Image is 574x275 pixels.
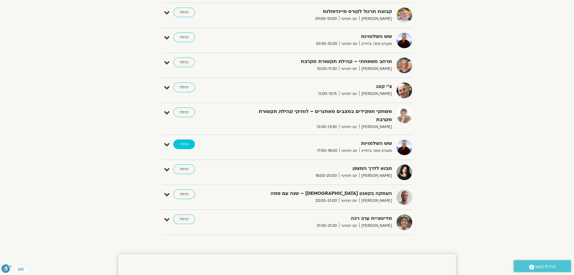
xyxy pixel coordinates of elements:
span: יום חמישי [339,148,359,154]
span: [PERSON_NAME] [359,124,392,130]
span: יום חמישי [339,91,359,97]
span: יום חמישי [339,173,359,179]
a: כניסה [173,189,195,199]
strong: העמקה בקאנון [DEMOGRAPHIC_DATA] – שנה עם פמה [244,189,392,198]
span: מועדון פמה צ'ודרון [359,148,392,154]
a: כניסה [173,164,195,174]
span: יום חמישי [339,66,359,72]
span: [PERSON_NAME] [359,223,392,229]
strong: מרחב משפחתי – קהילת תקשורת מקרבת [244,58,392,66]
span: 20:00-21:00 [313,198,339,204]
strong: צ'י קונג [244,83,392,91]
span: 18:00-20:00 [313,173,339,179]
strong: קבוצת תרגול לקורס מיינדפולנס [244,8,392,16]
span: 12:00-13:30 [315,124,339,130]
span: [PERSON_NAME] [359,198,392,204]
span: 21:00-21:30 [315,223,339,229]
span: 09:00-10:00 [313,16,339,22]
a: כניסה [173,58,195,67]
span: יום חמישי [339,198,359,204]
strong: משחקי תפקידים במצבים מאתגרים – לותיקי קהילת תקשורת מקרבת [244,108,392,124]
a: כניסה [173,139,195,149]
span: [PERSON_NAME] [359,91,392,97]
a: כניסה [173,33,195,42]
span: [PERSON_NAME] [359,16,392,22]
span: 09:30-10:30 [314,41,339,47]
a: יצירת קשר [514,260,571,272]
strong: מדיטציית ערב רכה [244,214,392,223]
a: כניסה [173,108,195,117]
strong: שש השלמויות [244,33,392,41]
span: 10:00-11:30 [315,66,339,72]
span: 17:00-18:00 [315,148,339,154]
span: יצירת קשר [534,263,556,271]
span: [PERSON_NAME] [359,66,392,72]
span: יום חמישי [339,16,359,22]
span: [PERSON_NAME] [359,173,392,179]
span: מועדון פמה צ'ודרון [359,41,392,47]
span: 11:00-12:15 [316,91,339,97]
span: יום חמישי [339,223,359,229]
strong: שש השלמויות [244,139,392,148]
span: יום חמישי [339,41,359,47]
a: כניסה [173,214,195,224]
a: כניסה [173,83,195,92]
strong: מבוא לדרך המצפן [244,164,392,173]
span: יום חמישי [339,124,359,130]
a: כניסה [173,8,195,17]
